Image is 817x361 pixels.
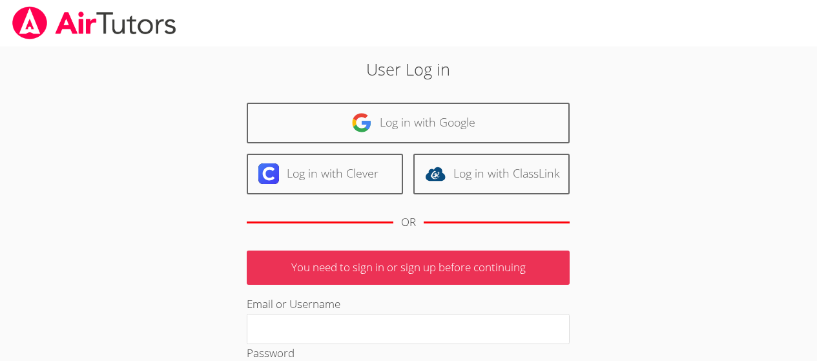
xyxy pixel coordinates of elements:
[247,296,340,311] label: Email or Username
[247,346,295,360] label: Password
[258,163,279,184] img: clever-logo-6eab21bc6e7a338710f1a6ff85c0baf02591cd810cc4098c63d3a4b26e2feb20.svg
[188,57,629,81] h2: User Log in
[247,251,570,285] p: You need to sign in or sign up before continuing
[247,154,403,194] a: Log in with Clever
[351,112,372,133] img: google-logo-50288ca7cdecda66e5e0955fdab243c47b7ad437acaf1139b6f446037453330a.svg
[401,213,416,232] div: OR
[425,163,446,184] img: classlink-logo-d6bb404cc1216ec64c9a2012d9dc4662098be43eaf13dc465df04b49fa7ab582.svg
[413,154,570,194] a: Log in with ClassLink
[11,6,178,39] img: airtutors_banner-c4298cdbf04f3fff15de1276eac7730deb9818008684d7c2e4769d2f7ddbe033.png
[247,103,570,143] a: Log in with Google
